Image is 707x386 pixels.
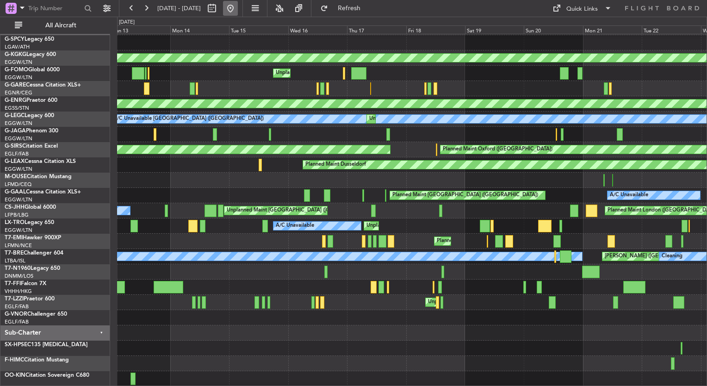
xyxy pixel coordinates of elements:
a: M-OUSECitation Mustang [5,174,72,180]
button: Refresh [316,1,372,16]
a: G-FOMOGlobal 6000 [5,67,60,73]
span: SX-HPS [5,342,24,348]
span: G-GAAL [5,189,26,195]
a: EGSS/STN [5,105,29,112]
div: Unplanned Maint [GEOGRAPHIC_DATA] ([GEOGRAPHIC_DATA]) [369,112,521,126]
span: Refresh [330,5,369,12]
div: Planned Maint Dusseldorf [305,158,366,172]
span: G-GARE [5,82,26,88]
div: Unplanned Maint [US_STATE] ([GEOGRAPHIC_DATA]) [276,66,401,80]
div: Fri 18 [406,25,465,34]
a: LX-TROLegacy 650 [5,220,54,225]
button: All Aircraft [10,18,100,33]
a: G-VNORChallenger 650 [5,311,67,317]
a: VHHH/HKG [5,288,32,295]
a: SX-HPSEC135 [MEDICAL_DATA] [5,342,87,348]
div: A/C Unavailable [610,188,648,202]
span: T7-BRE [5,250,24,256]
span: All Aircraft [24,22,98,29]
div: Tue 22 [642,25,701,34]
span: T7-EMI [5,235,23,241]
span: M-OUSE [5,174,27,180]
div: Cleaning [662,249,682,263]
a: LFPB/LBG [5,212,29,218]
a: EGGW/LTN [5,166,32,173]
span: G-SIRS [5,143,22,149]
a: T7-BREChallenger 604 [5,250,63,256]
span: G-ENRG [5,98,26,103]
span: G-LEAX [5,159,25,164]
a: DNMM/LOS [5,273,33,280]
input: Trip Number [28,1,81,15]
a: EGGW/LTN [5,120,32,127]
div: [DATE] [119,19,135,26]
div: Wed 16 [288,25,347,34]
div: Thu 17 [347,25,406,34]
div: Planned Maint Oxford ([GEOGRAPHIC_DATA]) [443,143,552,156]
span: F-HIMC [5,357,24,363]
div: Planned Maint [GEOGRAPHIC_DATA] ([GEOGRAPHIC_DATA]) [392,188,538,202]
a: LFMN/NCE [5,242,32,249]
a: EGGW/LTN [5,196,32,203]
div: Unplanned Maint Dusseldorf [366,219,434,233]
a: EGGW/LTN [5,135,32,142]
a: EGLF/FAB [5,150,29,157]
div: Tue 15 [229,25,288,34]
div: Quick Links [566,5,598,14]
div: Mon 14 [170,25,229,34]
span: G-VNOR [5,311,27,317]
a: EGGW/LTN [5,59,32,66]
span: OO-KIN [5,373,25,378]
span: G-LEGC [5,113,25,118]
a: T7-FFIFalcon 7X [5,281,46,286]
a: EGGW/LTN [5,227,32,234]
a: EGLF/FAB [5,318,29,325]
a: T7-LZZIPraetor 600 [5,296,55,302]
a: G-SPCYLegacy 650 [5,37,54,42]
a: EGGW/LTN [5,74,32,81]
div: Unplanned Maint [GEOGRAPHIC_DATA] ([GEOGRAPHIC_DATA]) [227,204,379,218]
div: Planned Maint [PERSON_NAME] [437,234,514,248]
a: G-SIRSCitation Excel [5,143,58,149]
a: F-HIMCCitation Mustang [5,357,69,363]
span: G-KGKG [5,52,26,57]
span: G-JAGA [5,128,26,134]
span: [DATE] - [DATE] [157,4,201,12]
a: G-LEGCLegacy 600 [5,113,54,118]
div: Sun 20 [524,25,583,34]
a: T7-EMIHawker 900XP [5,235,61,241]
a: CS-JHHGlobal 6000 [5,205,56,210]
span: T7-LZZI [5,296,24,302]
a: OO-KINCitation Sovereign C680 [5,373,89,378]
a: EGLF/FAB [5,303,29,310]
a: T7-N1960Legacy 650 [5,266,60,271]
span: T7-FFI [5,281,21,286]
a: G-KGKGLegacy 600 [5,52,56,57]
div: A/C Unavailable [276,219,314,233]
a: G-JAGAPhenom 300 [5,128,58,134]
div: Sat 19 [465,25,524,34]
span: G-FOMO [5,67,28,73]
a: G-LEAXCessna Citation XLS [5,159,76,164]
a: G-GAALCessna Citation XLS+ [5,189,81,195]
a: LFMD/CEQ [5,181,31,188]
a: LGAV/ATH [5,44,30,50]
span: G-SPCY [5,37,25,42]
span: T7-N1960 [5,266,31,271]
button: Quick Links [548,1,616,16]
span: CS-JHH [5,205,25,210]
a: G-GARECessna Citation XLS+ [5,82,81,88]
a: EGNR/CEG [5,89,32,96]
span: LX-TRO [5,220,25,225]
div: A/C Unavailable [GEOGRAPHIC_DATA] ([GEOGRAPHIC_DATA]) [113,112,264,126]
div: Mon 21 [583,25,642,34]
a: LTBA/ISL [5,257,25,264]
div: Unplanned Maint [GEOGRAPHIC_DATA] ([GEOGRAPHIC_DATA]) [428,295,580,309]
a: G-ENRGPraetor 600 [5,98,57,103]
div: Sun 13 [111,25,170,34]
